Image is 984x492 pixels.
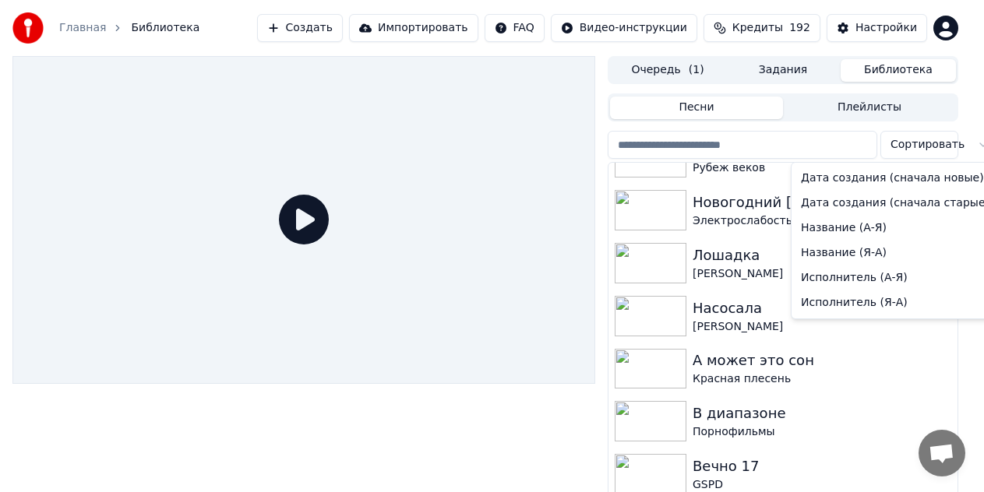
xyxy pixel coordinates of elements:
[801,170,984,186] span: Дата создания (сначала новые)
[801,270,908,286] span: Исполнитель (А-Я)
[801,220,887,236] span: Название (А-Я)
[801,295,908,311] span: Исполнитель (Я-А)
[801,245,887,261] span: Название (Я-А)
